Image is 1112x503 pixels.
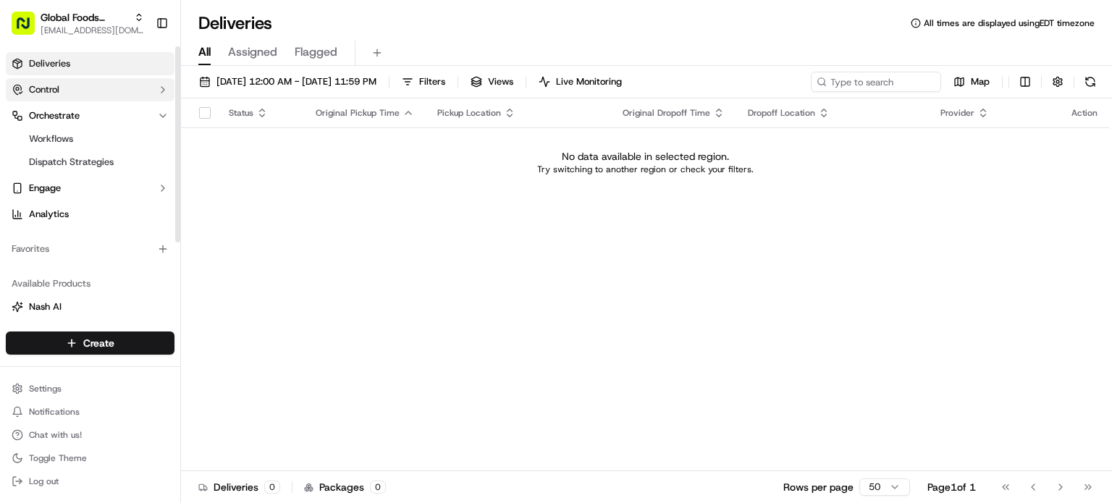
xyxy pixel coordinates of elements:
[783,480,854,494] p: Rows per page
[246,142,264,159] button: Start new chat
[216,75,376,88] span: [DATE] 12:00 AM - [DATE] 11:59 PM
[29,132,73,145] span: Workflows
[6,6,150,41] button: Global Foods Catering[EMAIL_ADDRESS][DOMAIN_NAME]
[65,152,199,164] div: We're available if you need us!
[29,452,87,464] span: Toggle Theme
[120,224,125,235] span: •
[748,107,815,119] span: Dropoff Location
[370,481,386,494] div: 0
[29,156,114,169] span: Dispatch Strategies
[198,43,211,61] span: All
[304,480,386,494] div: Packages
[14,187,97,199] div: Past conversations
[29,300,62,313] span: Nash AI
[29,109,80,122] span: Orchestrate
[29,182,61,195] span: Engage
[924,17,1095,29] span: All times are displayed using EDT timezone
[437,107,501,119] span: Pickup Location
[198,480,280,494] div: Deliveries
[14,138,41,164] img: 1736555255976-a54dd68f-1ca7-489b-9aae-adbdc363a1c4
[6,471,174,491] button: Log out
[23,152,157,172] a: Dispatch Strategies
[14,57,264,80] p: Welcome 👋
[464,72,520,92] button: Views
[6,104,174,127] button: Orchestrate
[6,425,174,445] button: Chat with us!
[144,319,175,330] span: Pylon
[228,43,277,61] span: Assigned
[29,224,41,236] img: 1736555255976-a54dd68f-1ca7-489b-9aae-adbdc363a1c4
[6,448,174,468] button: Toggle Theme
[947,72,996,92] button: Map
[65,138,237,152] div: Start new chat
[6,402,174,422] button: Notifications
[137,284,232,298] span: API Documentation
[6,78,174,101] button: Control
[623,107,710,119] span: Original Dropoff Time
[940,107,974,119] span: Provider
[811,72,941,92] input: Type to search
[29,57,70,70] span: Deliveries
[9,278,117,304] a: 📗Knowledge Base
[6,52,174,75] a: Deliveries
[29,284,111,298] span: Knowledge Base
[14,14,43,43] img: Nash
[6,272,174,295] div: Available Products
[29,208,69,221] span: Analytics
[14,285,26,297] div: 📗
[14,210,38,233] img: Bea Lacdao
[193,72,383,92] button: [DATE] 12:00 AM - [DATE] 11:59 PM
[6,177,174,200] button: Engage
[395,72,452,92] button: Filters
[29,475,59,487] span: Log out
[229,107,253,119] span: Status
[532,72,628,92] button: Live Monitoring
[6,331,174,355] button: Create
[12,300,169,313] a: Nash AI
[122,285,134,297] div: 💻
[45,224,117,235] span: [PERSON_NAME]
[41,10,128,25] button: Global Foods Catering
[128,224,158,235] span: [DATE]
[23,129,157,149] a: Workflows
[1080,72,1100,92] button: Refresh
[927,480,976,494] div: Page 1 of 1
[83,336,114,350] span: Create
[537,164,754,175] p: Try switching to another region or check your filters.
[556,75,622,88] span: Live Monitoring
[1071,107,1098,119] div: Action
[488,75,513,88] span: Views
[41,25,144,36] button: [EMAIL_ADDRESS][DOMAIN_NAME]
[29,83,59,96] span: Control
[6,295,174,318] button: Nash AI
[102,318,175,330] a: Powered byPylon
[117,278,238,304] a: 💻API Documentation
[30,138,56,164] img: 1753817452368-0c19585d-7be3-40d9-9a41-2dc781b3d1eb
[224,185,264,202] button: See all
[198,12,272,35] h1: Deliveries
[295,43,337,61] span: Flagged
[38,93,261,108] input: Got a question? Start typing here...
[562,149,729,164] p: No data available in selected region.
[29,429,82,441] span: Chat with us!
[6,237,174,261] div: Favorites
[29,406,80,418] span: Notifications
[419,75,445,88] span: Filters
[6,379,174,399] button: Settings
[316,107,400,119] span: Original Pickup Time
[29,383,62,394] span: Settings
[971,75,990,88] span: Map
[6,203,174,226] a: Analytics
[264,481,280,494] div: 0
